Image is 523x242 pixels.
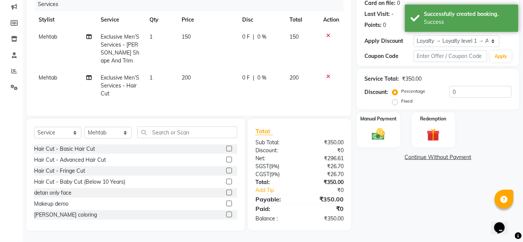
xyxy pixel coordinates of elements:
iframe: chat widget [491,212,515,234]
label: Redemption [420,116,447,122]
label: Fixed [401,98,412,105]
div: Discount: [364,88,388,96]
div: Discount: [250,147,300,155]
div: Payable: [250,195,300,204]
span: 200 [182,74,191,81]
th: Service [96,11,145,28]
span: Total [255,127,273,135]
span: Mehtab [39,33,57,40]
div: ₹350.00 [402,75,422,83]
label: Manual Payment [360,116,397,122]
th: Disc [238,11,285,28]
span: | [253,33,254,41]
span: 150 [290,33,299,40]
th: Stylist [34,11,96,28]
div: Hair Cut - Advanced Hair Cut [34,156,106,164]
span: CGST [255,171,269,178]
input: Search or Scan [137,126,237,138]
span: 0 F [242,74,250,82]
div: ( ) [250,162,300,170]
div: ₹350.00 [299,195,349,204]
span: 1 [149,74,153,81]
div: Net: [250,155,300,162]
div: Hair Cut - Basic Hair Cut [34,145,95,153]
span: 200 [290,74,299,81]
span: Exclusive Men’S Services - Hair Cut [101,74,139,97]
div: Service Total: [364,75,399,83]
span: 0 % [257,33,266,41]
div: ₹350.00 [299,215,349,223]
div: Balance : [250,215,300,223]
div: Coupon Code [364,52,414,60]
span: 9% [271,171,278,177]
div: ₹350.00 [299,178,349,186]
div: Makeup demo [34,200,68,208]
div: ₹0 [299,204,349,213]
div: 0 [383,21,386,29]
span: Exclusive Men’S Services - [PERSON_NAME] Shape And Trim [101,33,139,64]
div: ₹0 [308,186,349,194]
span: 150 [182,33,191,40]
input: Enter Offer / Coupon Code [414,50,487,62]
span: 1 [149,33,153,40]
div: Hair Cut - Fringe Cut [34,167,85,175]
div: detan only face [34,189,72,197]
th: Qty [145,11,177,28]
div: Apply Discount [364,37,414,45]
span: 0 F [242,33,250,41]
a: Add Tip [250,186,308,194]
div: Successfully created booking. [424,10,513,18]
button: Apply [490,51,512,62]
div: ₹0 [299,147,349,155]
div: ₹350.00 [299,139,349,147]
th: Price [177,11,238,28]
div: Points: [364,21,381,29]
div: ₹26.70 [299,170,349,178]
div: Paid: [250,204,300,213]
div: ₹296.61 [299,155,349,162]
div: Hair Cut - Baby Cut (Below 10 Years) [34,178,125,186]
div: Sub Total: [250,139,300,147]
img: _gift.svg [423,127,444,143]
span: SGST [255,163,269,170]
div: ( ) [250,170,300,178]
label: Percentage [401,88,425,95]
span: 0 % [257,74,266,82]
span: 9% [271,163,278,169]
span: Mehtab [39,74,57,81]
th: Action [319,11,344,28]
div: Last Visit: [364,10,390,18]
div: ₹26.70 [299,162,349,170]
img: _cash.svg [368,127,389,142]
div: Total: [250,178,300,186]
a: Continue Without Payment [358,153,518,161]
div: [PERSON_NAME] coloring [34,211,97,219]
th: Total [285,11,319,28]
div: Success [424,18,513,26]
span: | [253,74,254,82]
div: - [391,10,394,18]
